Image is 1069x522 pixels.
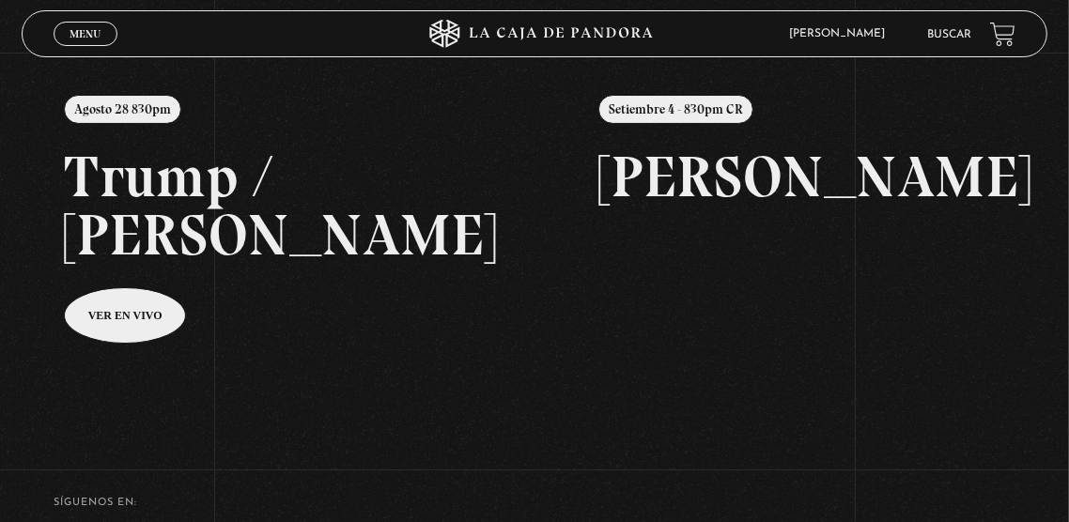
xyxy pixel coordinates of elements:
span: Cerrar [64,44,108,57]
span: Menu [70,28,101,39]
h4: SÍguenos en: [54,498,1015,508]
a: View your shopping cart [990,22,1015,47]
span: [PERSON_NAME] [780,28,904,39]
a: Buscar [927,29,971,40]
